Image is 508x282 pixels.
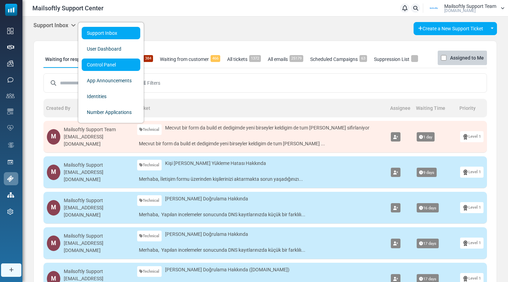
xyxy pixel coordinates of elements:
a: Number Applications [82,106,140,118]
a: Merhaba, Yapılan incelemeler sonucunda DNS kayıtlarınızda küçük bir farklılı... [137,209,384,220]
span: 63 [359,55,367,62]
th: Waiting Time [413,99,457,117]
a: Merhaba, İletişim formu üzerinden kişilerinizi aktarmakta sorun yaşadığınızı... [137,174,384,185]
a: User Dashboard [82,43,140,55]
a: Identities [82,90,140,103]
a: Level 1 [460,238,484,248]
a: Level 1 [460,167,484,177]
h5: Support Inbox [33,22,76,29]
div: [EMAIL_ADDRESS][DOMAIN_NAME] [64,240,130,254]
span: 17 days [417,239,439,248]
span: Mecvut bir form da build et dedigimde yeni birseyler keldigim de tum [PERSON_NAME] sifirlaniyor [165,124,369,132]
img: domain-health-icon.svg [7,125,13,130]
span: Filters [147,80,160,87]
span: 16 days [417,203,439,213]
span: 466 [211,55,220,62]
span: [PERSON_NAME] Doğrulama Hakkında [165,195,248,202]
a: Technical [137,195,162,206]
span: 384 [143,55,153,62]
span: Mailsoftly Support Team [444,4,496,9]
a: Technical [137,231,162,241]
a: Scheduled Campaigns63 [308,51,369,68]
label: Assigned to Me [450,54,484,62]
a: Technical [137,124,162,135]
th: Priority [457,99,487,117]
a: Control Panel [82,59,140,71]
img: campaigns-icon.png [7,60,13,66]
a: Waiting from customer466 [158,51,222,68]
img: workflow.svg [7,141,15,149]
img: mailsoftly_icon_blue_white.svg [5,4,17,16]
img: dashboard-icon.svg [7,28,13,34]
span: [DOMAIN_NAME] [444,9,476,13]
div: M [47,129,60,145]
a: App Announcements [82,74,140,87]
img: contacts-icon.svg [6,93,14,98]
span: 1 day [417,132,435,142]
span: 25179 [289,55,303,62]
a: Merhaba, Yapılan incelemeler sonucunda DNS kayıtlarınızda küçük bir farklılı... [137,245,384,255]
a: All tickets1372 [225,51,263,68]
div: M [47,236,60,251]
a: Suppression List [372,51,420,68]
img: email-templates-icon.svg [7,108,13,115]
div: Mailsoftly Support Team [64,126,130,133]
span: 9 days [417,168,437,177]
span: [PERSON_NAME] Doğrulama Hakkında [165,231,248,238]
img: landing_pages.svg [7,159,13,165]
a: Level 1 [460,131,484,142]
th: Created By [43,99,134,117]
a: Waiting for response362 [43,51,104,68]
th: Ticket [134,99,388,117]
a: All emails25179 [266,51,305,68]
a: Mecvut bir form da build et dedigimde yeni birseyler keldigim de tum [PERSON_NAME] ... [137,138,384,149]
span: Mailsoftly Support Center [32,3,103,13]
th: Assignee [387,99,413,117]
a: User Logo Mailsoftly Support Team [DOMAIN_NAME] [425,3,505,13]
a: Level 1 [460,202,484,213]
img: support-icon-active.svg [7,176,13,182]
a: Technical [137,160,162,170]
a: Technical [137,266,162,277]
div: [EMAIL_ADDRESS][DOMAIN_NAME] [64,204,130,219]
a: Create a New Support Ticket [414,22,488,35]
div: Mailsoftly Support [64,197,130,204]
div: M [47,165,60,180]
img: sms-icon.png [7,77,13,83]
div: Mailsoftly Support [64,161,130,169]
div: [EMAIL_ADDRESS][DOMAIN_NAME] [64,133,130,148]
img: User Logo [425,3,443,13]
span: Kişi [PERSON_NAME] Yükleme Hatası Hakkında [165,160,266,167]
span: [PERSON_NAME] Doğrulama Hakkında ([DOMAIN_NAME]) [165,266,289,273]
a: Support Inbox [82,27,140,39]
div: Mailsoftly Support [64,232,130,240]
div: Mailsoftly Support [64,268,130,275]
img: settings-icon.svg [7,209,13,215]
div: M [47,200,60,216]
div: [EMAIL_ADDRESS][DOMAIN_NAME] [64,169,130,183]
span: 1372 [249,55,261,62]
